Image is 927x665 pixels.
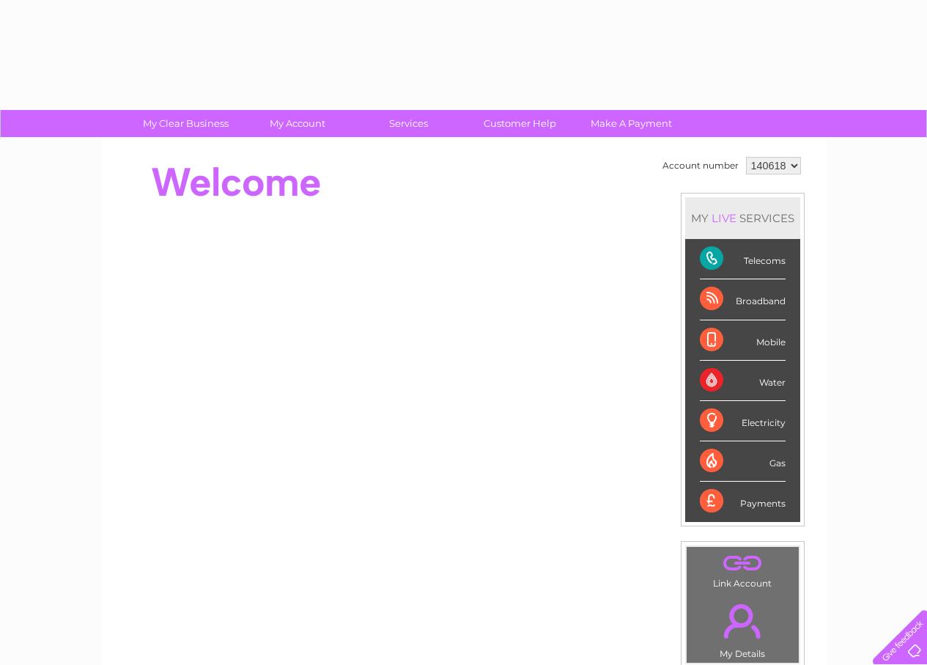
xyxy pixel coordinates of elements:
[700,320,786,361] div: Mobile
[125,110,246,137] a: My Clear Business
[348,110,469,137] a: Services
[686,592,799,664] td: My Details
[659,153,742,178] td: Account number
[571,110,692,137] a: Make A Payment
[700,401,786,441] div: Electricity
[237,110,358,137] a: My Account
[700,239,786,279] div: Telecoms
[686,546,799,592] td: Link Account
[690,595,795,647] a: .
[700,361,786,401] div: Water
[700,279,786,320] div: Broadband
[700,441,786,482] div: Gas
[709,211,739,225] div: LIVE
[690,551,795,576] a: .
[685,197,800,239] div: MY SERVICES
[700,482,786,521] div: Payments
[459,110,580,137] a: Customer Help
